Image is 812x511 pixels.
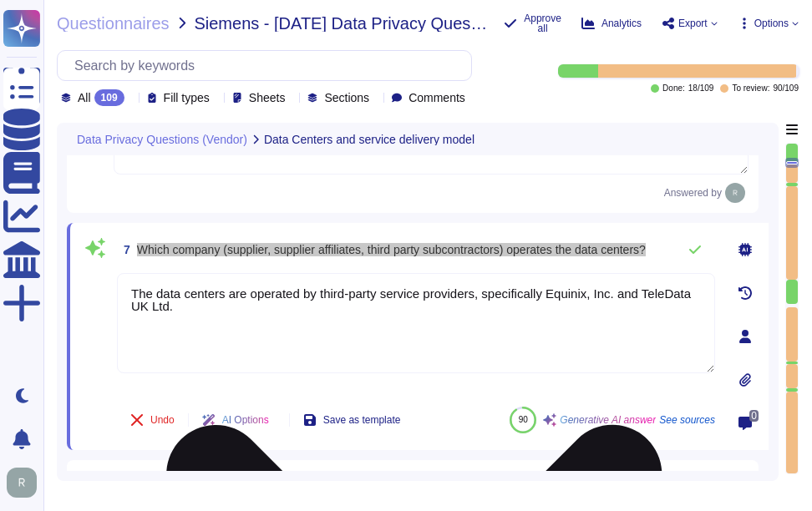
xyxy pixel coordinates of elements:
span: Data Privacy Questions (Vendor) [77,134,247,145]
span: Export [678,18,708,28]
span: Options [754,18,789,28]
span: Answered by [664,188,722,198]
span: Questionnaires [57,15,170,32]
span: Comments [409,92,465,104]
textarea: The data centers are operated by third-party service providers, specifically Equinix, Inc. and Te... [117,273,715,373]
span: Done: [662,84,685,93]
button: user [3,464,48,501]
span: Fill types [164,92,210,104]
span: Approve all [524,13,561,33]
span: 90 / 109 [773,84,799,93]
span: To review: [732,84,769,93]
span: Data Centers and service delivery model [264,134,475,145]
span: Sections [324,92,369,104]
span: All [78,92,91,104]
span: Siemens - [DATE] Data Privacy Questionnaire [194,15,490,32]
img: user [7,468,37,498]
span: 90 [519,415,528,424]
input: Search by keywords [66,51,471,80]
button: Approve all [504,13,561,33]
span: Sheets [249,92,286,104]
span: Analytics [601,18,642,28]
button: Analytics [581,17,642,30]
span: Which company (supplier, supplier affiliates, third party subcontractors) operates the data centers? [137,243,646,256]
span: 18 / 109 [688,84,714,93]
div: 109 [94,89,124,106]
span: 0 [749,410,759,422]
img: user [725,183,745,203]
span: 7 [117,244,130,255]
